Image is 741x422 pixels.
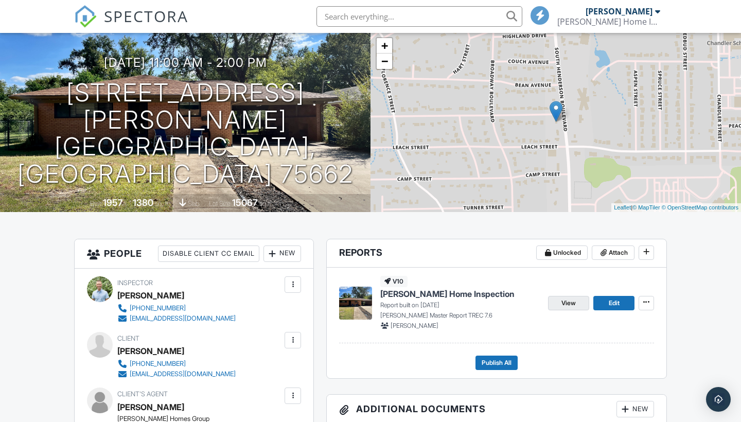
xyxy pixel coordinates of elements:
span: sq. ft. [155,200,169,207]
div: New [263,245,301,262]
a: Leaflet [614,204,631,210]
a: © MapTiler [632,204,660,210]
img: The Best Home Inspection Software - Spectora [74,5,97,28]
h3: People [75,239,313,269]
span: Built [90,200,101,207]
div: [PERSON_NAME] [586,6,652,16]
input: Search everything... [316,6,522,27]
a: [PHONE_NUMBER] [117,303,236,313]
span: SPECTORA [104,5,188,27]
div: 1957 [103,197,123,208]
div: [PERSON_NAME] [117,343,184,359]
span: Inspector [117,279,153,287]
div: Disable Client CC Email [158,245,259,262]
div: [PHONE_NUMBER] [130,360,186,368]
div: | [611,203,741,212]
div: 1380 [133,197,153,208]
h3: [DATE] 11:00 am - 2:00 pm [104,56,267,69]
a: [EMAIL_ADDRESS][DOMAIN_NAME] [117,313,236,324]
div: 15067 [232,197,258,208]
span: Lot Size [209,200,231,207]
div: New [616,401,654,417]
div: [EMAIL_ADDRESS][DOMAIN_NAME] [130,370,236,378]
a: © OpenStreetMap contributors [662,204,738,210]
h1: [STREET_ADDRESS][PERSON_NAME] [GEOGRAPHIC_DATA], [GEOGRAPHIC_DATA] 75662 [16,79,354,188]
a: [PERSON_NAME] [117,399,184,415]
a: [EMAIL_ADDRESS][DOMAIN_NAME] [117,369,236,379]
span: Client's Agent [117,390,168,398]
span: slab [188,200,199,207]
a: [PHONE_NUMBER] [117,359,236,369]
a: Zoom out [377,54,392,69]
div: [PHONE_NUMBER] [130,304,186,312]
a: Zoom in [377,38,392,54]
span: sq.ft. [259,200,272,207]
a: SPECTORA [74,14,188,36]
div: [EMAIL_ADDRESS][DOMAIN_NAME] [130,314,236,323]
div: Leatherwood Home Inspections PLLC [557,16,660,27]
div: Open Intercom Messenger [706,387,731,412]
div: [PERSON_NAME] [117,288,184,303]
span: Client [117,335,139,342]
